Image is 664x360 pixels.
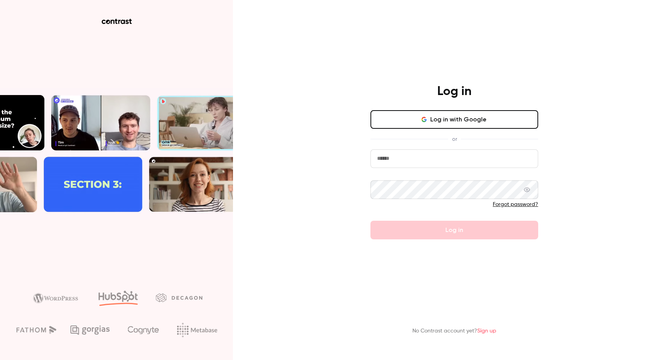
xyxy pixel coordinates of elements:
button: Log in with Google [370,110,538,129]
h4: Log in [437,84,471,99]
a: Sign up [477,328,496,334]
img: decagon [156,293,202,302]
span: or [448,135,461,143]
a: Forgot password? [493,202,538,207]
p: No Contrast account yet? [412,327,496,335]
